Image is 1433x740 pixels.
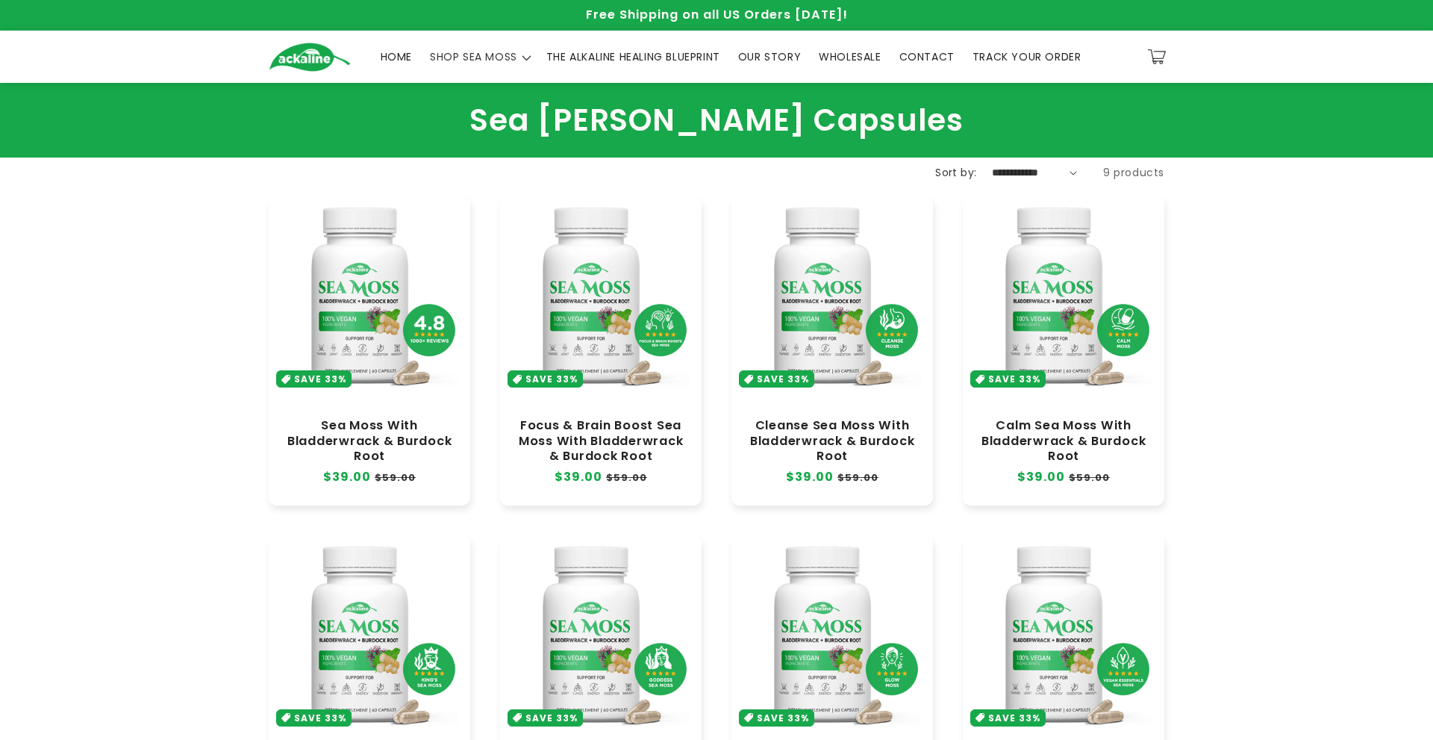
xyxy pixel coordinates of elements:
[972,50,1081,63] span: TRACK YOUR ORDER
[381,50,412,63] span: HOME
[284,418,455,463] a: Sea Moss With Bladderwrack & Burdock Root
[372,41,421,72] a: HOME
[890,41,964,72] a: CONTACT
[421,41,537,72] summary: SHOP SEA MOSS
[537,41,729,72] a: THE ALKALINE HEALING BLUEPRINT
[430,50,517,63] span: SHOP SEA MOSS
[810,41,890,72] a: WHOLESALE
[935,165,976,180] label: Sort by:
[978,418,1149,463] a: Calm Sea Moss With Bladderwrack & Burdock Root
[1103,165,1164,180] span: 9 products
[269,102,1164,139] h1: Sea [PERSON_NAME] Capsules
[269,43,351,72] img: Ackaline
[729,41,810,72] a: OUR STORY
[819,50,881,63] span: WHOLESALE
[964,41,1090,72] a: TRACK YOUR ORDER
[899,50,955,63] span: CONTACT
[586,6,848,23] span: Free Shipping on all US Orders [DATE]!
[546,50,720,63] span: THE ALKALINE HEALING BLUEPRINT
[515,418,687,463] a: Focus & Brain Boost Sea Moss With Bladderwrack & Burdock Root
[738,50,801,63] span: OUR STORY
[746,418,918,463] a: Cleanse Sea Moss With Bladderwrack & Burdock Root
